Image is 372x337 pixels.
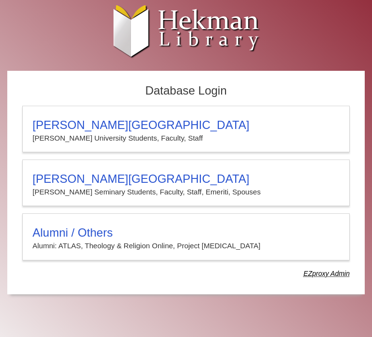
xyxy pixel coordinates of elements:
[32,172,340,186] h3: [PERSON_NAME][GEOGRAPHIC_DATA]
[304,270,350,277] dfn: Use Alumni login
[32,132,340,144] p: [PERSON_NAME] University Students, Faculty, Staff
[22,160,350,206] a: [PERSON_NAME][GEOGRAPHIC_DATA][PERSON_NAME] Seminary Students, Faculty, Staff, Emeriti, Spouses
[32,226,340,240] h3: Alumni / Others
[32,186,340,198] p: [PERSON_NAME] Seminary Students, Faculty, Staff, Emeriti, Spouses
[17,81,355,101] h2: Database Login
[32,118,340,132] h3: [PERSON_NAME][GEOGRAPHIC_DATA]
[22,106,350,152] a: [PERSON_NAME][GEOGRAPHIC_DATA][PERSON_NAME] University Students, Faculty, Staff
[32,226,340,252] summary: Alumni / OthersAlumni: ATLAS, Theology & Religion Online, Project [MEDICAL_DATA]
[32,240,340,252] p: Alumni: ATLAS, Theology & Religion Online, Project [MEDICAL_DATA]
